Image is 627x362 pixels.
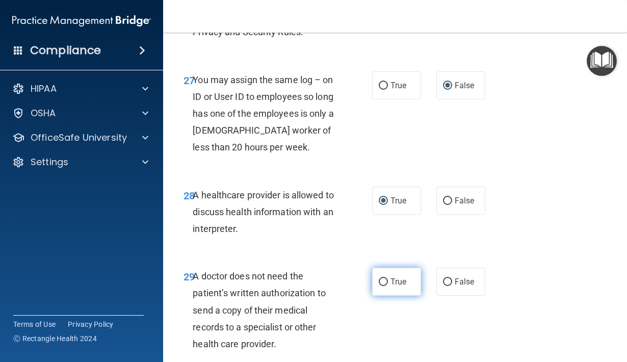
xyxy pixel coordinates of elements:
[193,271,325,349] span: A doctor does not need the patient’s written authorization to send a copy of their medical record...
[30,43,101,58] h4: Compliance
[193,190,334,234] span: A healthcare provider is allowed to discuss health information with an interpreter.
[379,278,388,286] input: True
[443,82,452,90] input: False
[13,319,56,329] a: Terms of Use
[390,196,406,205] span: True
[31,83,57,95] p: HIPAA
[68,319,114,329] a: Privacy Policy
[379,197,388,205] input: True
[12,107,148,119] a: OSHA
[390,277,406,287] span: True
[31,132,127,144] p: OfficeSafe University
[379,82,388,90] input: True
[443,197,452,205] input: False
[184,190,195,202] span: 28
[184,271,195,283] span: 29
[31,156,68,168] p: Settings
[455,196,475,205] span: False
[13,333,97,344] span: Ⓒ Rectangle Health 2024
[390,81,406,90] span: True
[455,277,475,287] span: False
[455,81,475,90] span: False
[12,83,148,95] a: HIPAA
[12,11,151,31] img: PMB logo
[184,74,195,87] span: 27
[12,132,148,144] a: OfficeSafe University
[12,156,148,168] a: Settings
[193,74,333,153] span: You may assign the same log – on ID or User ID to employees so long has one of the employees is o...
[587,46,617,76] button: Open Resource Center
[31,107,56,119] p: OSHA
[443,278,452,286] input: False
